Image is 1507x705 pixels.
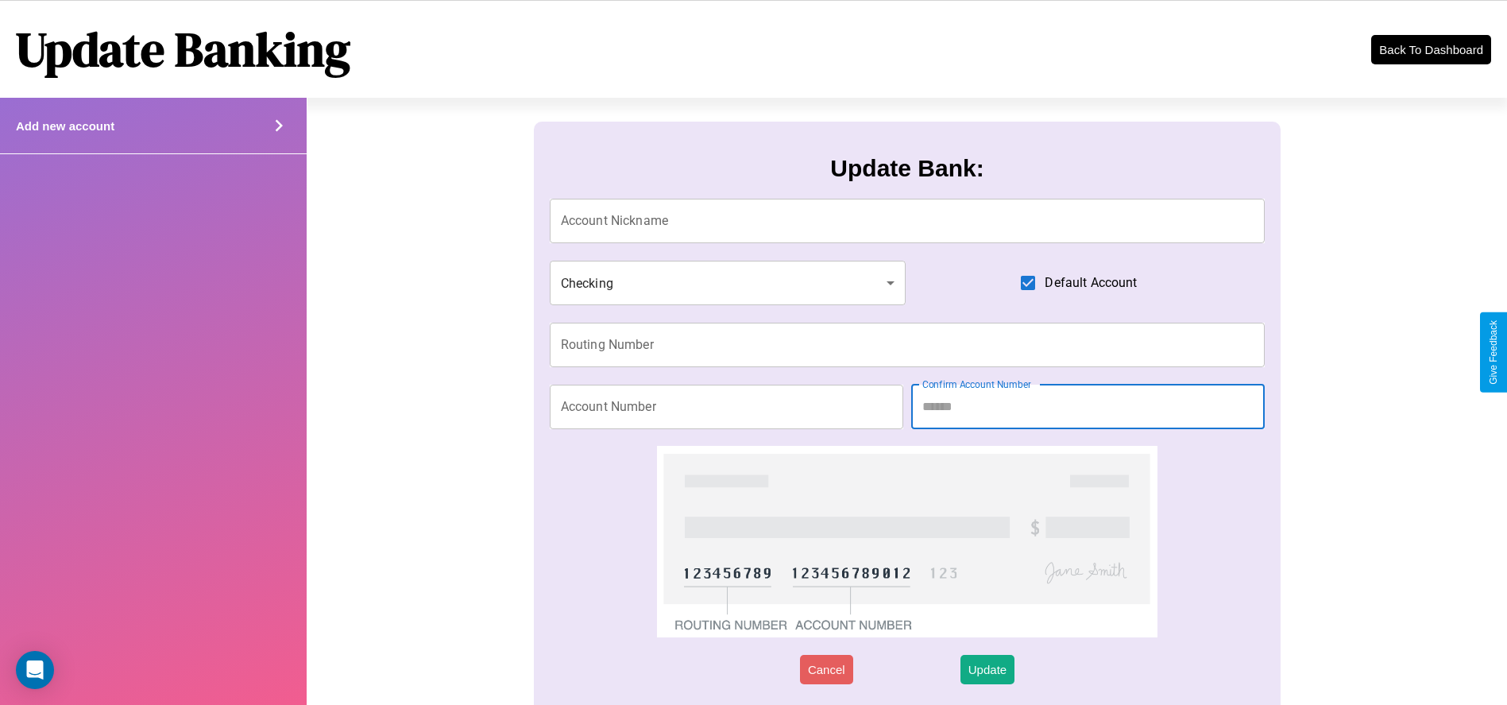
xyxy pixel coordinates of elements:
[657,446,1158,637] img: check
[16,651,54,689] div: Open Intercom Messenger
[960,655,1014,684] button: Update
[550,261,906,305] div: Checking
[1371,35,1491,64] button: Back To Dashboard
[800,655,853,684] button: Cancel
[16,119,114,133] h4: Add new account
[16,17,350,82] h1: Update Banking
[830,155,983,182] h3: Update Bank:
[1488,320,1499,385] div: Give Feedback
[922,378,1031,391] label: Confirm Account Number
[1045,273,1137,292] span: Default Account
